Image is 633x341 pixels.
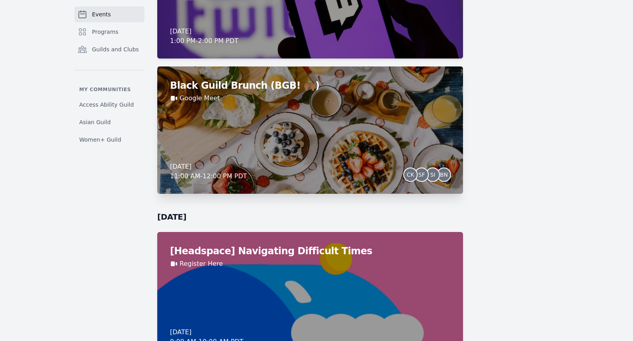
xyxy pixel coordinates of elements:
div: [DATE] 1:00 PM - 2:00 PM PDT [170,27,238,46]
a: Register Here [180,259,223,269]
span: CK [407,172,414,177]
a: Access Ability Guild [74,97,145,112]
span: Programs [92,28,118,36]
div: [DATE] 11:00 AM - 12:00 PM PDT [170,162,247,181]
span: SI [430,172,435,177]
span: Asian Guild [79,118,111,126]
span: SF [418,172,425,177]
h2: [DATE] [157,211,463,222]
span: Women+ Guild [79,136,121,144]
a: Women+ Guild [74,133,145,147]
span: BN [440,172,448,177]
h2: [Headspace] Navigating Difficult Times [170,245,450,257]
h2: Black Guild Brunch (BGB! 🙌🏾) [170,79,450,92]
a: Asian Guild [74,115,145,129]
a: Google Meet [180,94,220,103]
a: Programs [74,24,145,40]
p: My communities [74,86,145,93]
a: Guilds and Clubs [74,41,145,57]
a: Black Guild Brunch (BGB! 🙌🏾)Google Meet[DATE]11:00 AM-12:00 PM PDTCKSFSIBN [157,66,463,194]
span: Access Ability Guild [79,101,134,109]
span: Guilds and Clubs [92,45,139,53]
span: Events [92,10,111,18]
nav: Sidebar [74,6,145,147]
a: Events [74,6,145,22]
